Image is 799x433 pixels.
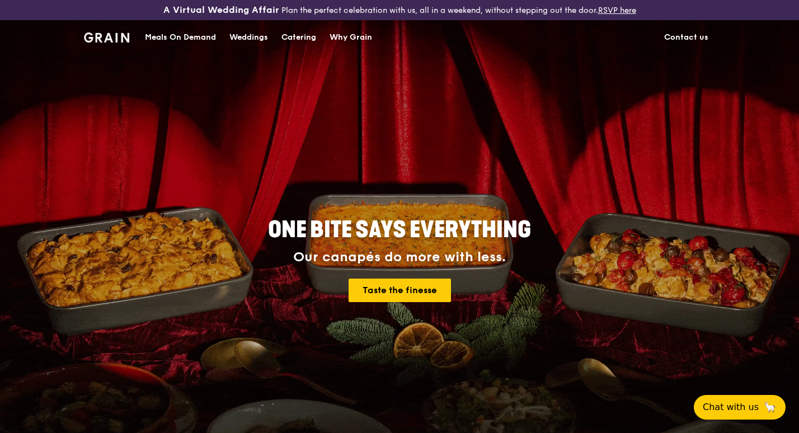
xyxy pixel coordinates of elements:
img: Grain [84,32,129,43]
span: 🦙 [763,401,777,414]
a: Weddings [223,21,275,54]
div: Our canapés do more with less. [198,250,601,265]
a: Why Grain [323,21,379,54]
span: ONE BITE SAYS EVERYTHING [268,216,531,243]
a: Contact us [657,21,715,54]
div: Meals On Demand [145,21,216,54]
button: Chat with us🦙 [694,395,786,420]
div: Plan the perfect celebration with us, all in a weekend, without stepping out the door. [133,4,666,16]
a: Taste the finesse [349,279,451,302]
a: RSVP here [598,6,636,15]
h3: A Virtual Wedding Affair [163,4,279,16]
div: Catering [281,21,316,54]
a: Catering [275,21,323,54]
div: Why Grain [330,21,372,54]
div: Weddings [229,21,268,54]
a: GrainGrain [84,20,129,53]
span: Chat with us [703,401,759,414]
